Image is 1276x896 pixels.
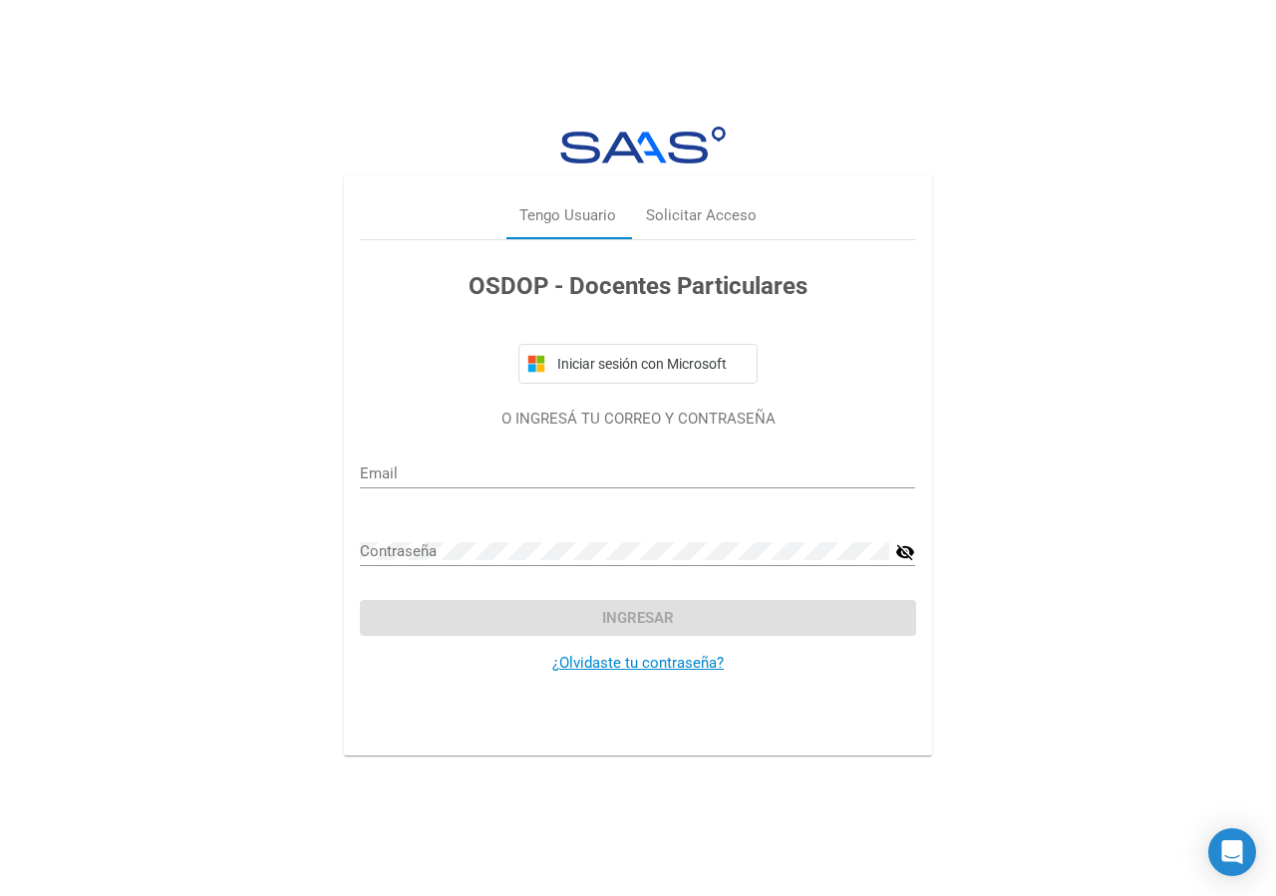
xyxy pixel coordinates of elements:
[1208,828,1256,876] div: Open Intercom Messenger
[553,356,749,372] span: Iniciar sesión con Microsoft
[360,408,915,431] p: O INGRESÁ TU CORREO Y CONTRASEÑA
[895,540,915,564] mat-icon: visibility_off
[552,654,724,672] a: ¿Olvidaste tu contraseña?
[360,600,915,636] button: Ingresar
[360,268,915,304] h3: OSDOP - Docentes Particulares
[602,609,674,627] span: Ingresar
[519,204,616,227] div: Tengo Usuario
[518,344,758,384] button: Iniciar sesión con Microsoft
[646,204,757,227] div: Solicitar Acceso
